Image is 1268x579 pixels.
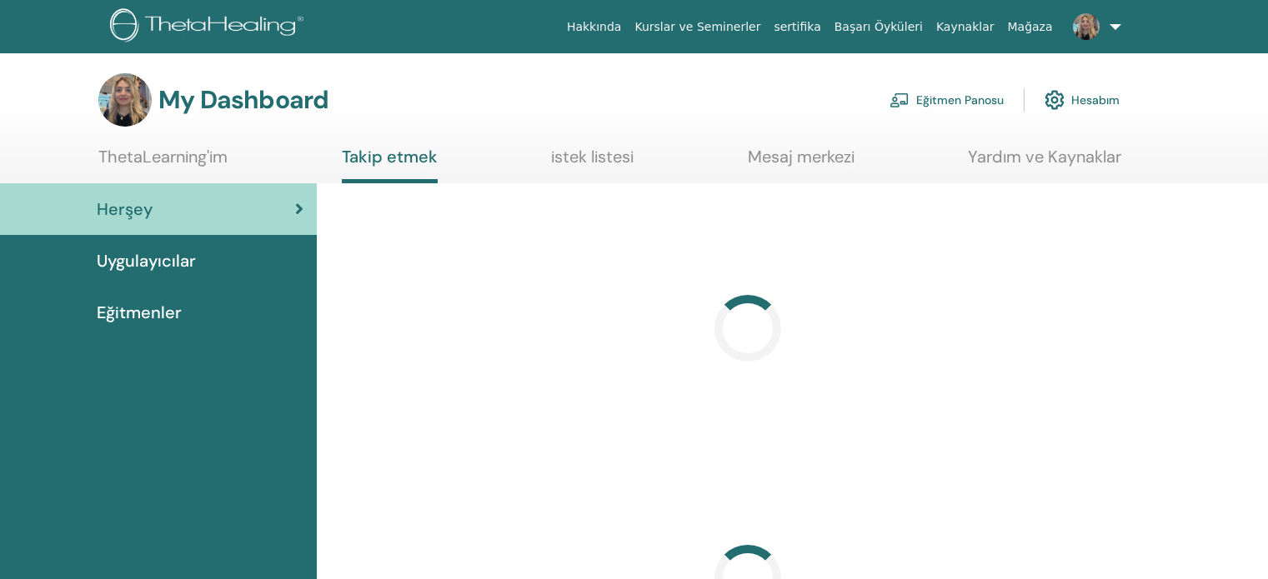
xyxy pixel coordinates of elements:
span: Eğitmenler [97,300,182,325]
img: cog.svg [1045,86,1065,114]
img: default.jpg [98,73,152,127]
img: chalkboard-teacher.svg [890,92,910,107]
a: Kaynaklar [930,12,1001,42]
a: Eğitmen Panosu [890,82,1004,118]
a: sertifika [767,12,827,42]
img: logo.png [110,8,309,46]
h3: My Dashboard [158,85,328,115]
a: Başarı Öyküleri [828,12,930,42]
a: Takip etmek [342,147,438,183]
a: Mağaza [1000,12,1059,42]
a: Mesaj merkezi [748,147,855,179]
a: Kurslar ve Seminerler [628,12,767,42]
a: ThetaLearning'im [98,147,228,179]
a: Hakkında [560,12,629,42]
a: istek listesi [551,147,634,179]
span: Herşey [97,197,153,222]
a: Yardım ve Kaynaklar [968,147,1121,179]
a: Hesabım [1045,82,1120,118]
img: default.jpg [1073,13,1100,40]
span: Uygulayıcılar [97,248,196,273]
